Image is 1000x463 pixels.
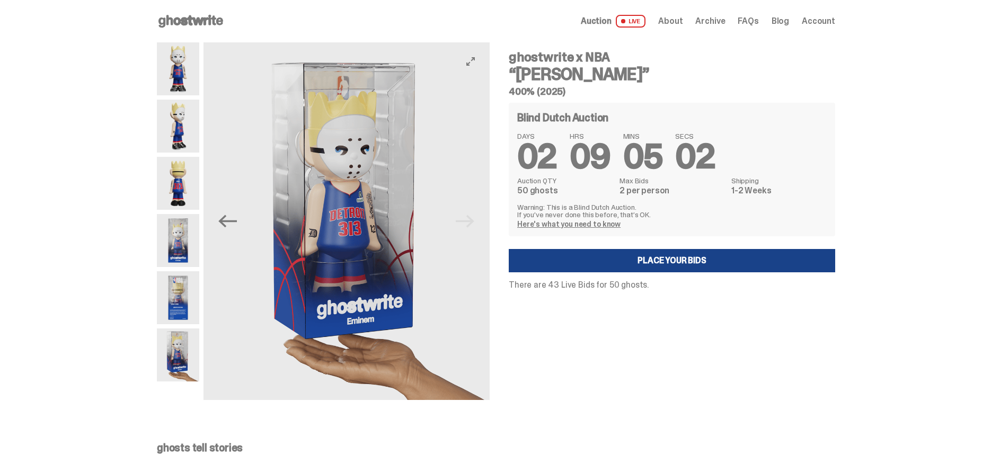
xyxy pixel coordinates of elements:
[517,135,557,179] span: 02
[509,281,835,289] p: There are 43 Live Bids for 50 ghosts.
[623,135,663,179] span: 05
[802,17,835,25] a: Account
[517,177,613,184] dt: Auction QTY
[205,42,491,400] img: eminem%20scale.png
[216,210,240,233] button: Previous
[157,157,199,210] img: Copy%20of%20Eminem_NBA_400_6.png
[620,186,725,195] dd: 2 per person
[581,15,645,28] a: Auction LIVE
[517,203,827,218] p: Warning: This is a Blind Dutch Auction. If you’ve never done this before, that’s OK.
[675,132,715,140] span: SECS
[517,219,621,229] a: Here's what you need to know
[509,249,835,272] a: Place your Bids
[731,186,827,195] dd: 1-2 Weeks
[157,328,199,381] img: eminem%20scale.png
[738,17,758,25] a: FAQs
[464,55,477,68] button: View full-screen
[157,214,199,267] img: Eminem_NBA_400_12.png
[570,132,610,140] span: HRS
[581,17,612,25] span: Auction
[509,51,835,64] h4: ghostwrite x NBA
[695,17,725,25] a: Archive
[509,66,835,83] h3: “[PERSON_NAME]”
[658,17,683,25] a: About
[570,135,610,179] span: 09
[623,132,663,140] span: MINS
[616,15,646,28] span: LIVE
[157,42,199,95] img: Copy%20of%20Eminem_NBA_400_1.png
[517,132,557,140] span: DAYS
[772,17,789,25] a: Blog
[509,87,835,96] h5: 400% (2025)
[157,100,199,153] img: Copy%20of%20Eminem_NBA_400_3.png
[157,271,199,324] img: Eminem_NBA_400_13.png
[517,186,613,195] dd: 50 ghosts
[731,177,827,184] dt: Shipping
[157,442,835,453] p: ghosts tell stories
[620,177,725,184] dt: Max Bids
[517,112,608,123] h4: Blind Dutch Auction
[675,135,715,179] span: 02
